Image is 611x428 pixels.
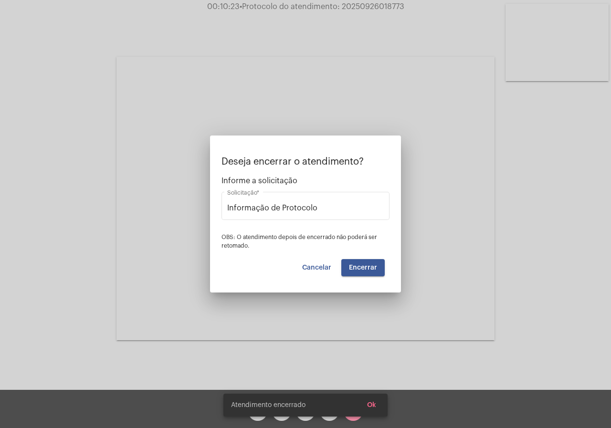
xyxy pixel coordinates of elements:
span: • [240,3,242,10]
p: Deseja encerrar o atendimento? [221,157,390,167]
span: Encerrar [349,264,377,271]
span: Atendimento encerrado [231,400,305,410]
span: Protocolo do atendimento: 20250926018773 [240,3,404,10]
input: Buscar solicitação [227,204,384,212]
span: Cancelar [302,264,331,271]
span: 00:10:23 [207,3,240,10]
button: Cancelar [295,259,339,276]
span: OBS: O atendimento depois de encerrado não poderá ser retomado. [221,234,377,249]
button: Encerrar [341,259,385,276]
span: Informe a solicitação [221,177,390,185]
span: Ok [367,402,376,408]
